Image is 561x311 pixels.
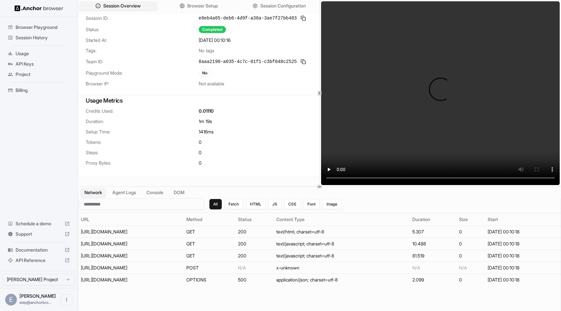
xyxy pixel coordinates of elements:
span: 0.01110 [199,108,214,114]
div: URL [81,216,181,223]
td: 0 [456,274,485,286]
div: API Keys [5,59,72,69]
button: Font [303,199,320,209]
td: GET [184,238,235,250]
span: Credits Used: [86,108,199,114]
img: Anchor Logo [15,5,63,11]
td: 81.519 [410,250,457,262]
span: Session Overview [103,3,141,9]
span: Session Configuration [260,3,306,9]
div: Support [5,229,72,239]
span: Support [16,231,62,237]
div: Schedule a demo [5,218,72,229]
td: GET [184,250,235,262]
span: Proxy Bytes: [86,160,199,166]
button: HTML [246,199,266,209]
td: [DATE] 00:10:18 [485,250,561,262]
div: Documentation [5,245,72,255]
span: Tags: [86,47,199,54]
span: Steps: [86,149,199,156]
button: Network [81,188,106,197]
div: No [199,69,211,77]
button: Fetch [224,199,243,209]
span: API Keys [16,61,70,67]
div: Method [186,216,233,223]
div: Size [459,216,482,223]
td: OPTIONS [184,274,235,286]
span: N/A [459,265,467,270]
td: 5.307 [410,226,457,238]
span: Team ID: [86,58,199,65]
span: Elay Gelbart [19,293,56,299]
span: 0 [199,139,202,145]
span: Playground Mode: [86,70,199,76]
td: 2.099 [410,274,457,286]
div: Browser Playground [5,22,72,32]
td: [DATE] 00:10:18 [485,274,561,286]
button: CSS [284,199,301,209]
td: application/json; charset=utf-8 [274,274,409,286]
div: https://opps-widget.getwarmly.com/widget-CjBg6Y0M.js [81,253,178,259]
span: 0 [199,160,202,166]
button: Agent Logs [108,188,140,197]
span: e8eb4a65-deb6-4d9f-a38a-3ae7f27bb483 [199,15,297,21]
span: Browser Setup [187,3,218,9]
td: x-unknown [274,262,409,274]
span: [DATE] 00:10:16 [199,37,231,44]
td: 0 [456,238,485,250]
div: https://opps-api.getwarmly.com/api/sessions/trpc/sessions.createSession [81,265,178,271]
div: Start [488,216,558,223]
h3: Usage Metrics [86,96,312,105]
span: 8aaa2190-a035-4c7c-81f1-c3bf048c2525 [199,58,297,65]
span: 0 [199,149,202,156]
span: Usage [16,50,70,57]
button: Open menu [61,294,72,305]
td: [DATE] 00:10:18 [485,238,561,250]
span: N/A [238,265,246,270]
div: https://dorayapo.com/ [81,229,178,235]
span: Not available [199,81,224,87]
span: Project [16,71,70,78]
button: Console [143,188,167,197]
span: Duration: [86,118,199,125]
td: 500 [235,274,274,286]
div: Usage [5,48,72,59]
div: API Reference [5,255,72,266]
div: Project [5,69,72,80]
span: Tokens: [86,139,199,145]
span: Session ID: [86,15,199,21]
td: text/javascript; charset=utf-8 [274,250,409,262]
div: Duration [412,216,454,223]
td: 10.488 [410,238,457,250]
div: Billing [5,85,72,95]
span: Browser IP: [86,81,199,87]
span: 1416 ms [199,129,214,135]
td: text/html; charset=utf-8 [274,226,409,238]
div: Completed [199,26,226,33]
td: [DATE] 00:10:18 [485,226,561,238]
span: Browser Playground [16,24,70,31]
span: Started At: [86,37,199,44]
span: Session History [16,34,70,41]
span: Setup Time: [86,129,199,135]
span: Billing [16,87,70,93]
td: 0 [456,250,485,262]
td: [DATE] 00:10:18 [485,262,561,274]
td: GET [184,226,235,238]
button: All [209,199,222,209]
span: No tags [199,47,214,54]
td: 200 [235,250,274,262]
td: text/javascript; charset=utf-8 [274,238,409,250]
button: Image [322,199,342,209]
span: Documentation [16,247,62,253]
button: JS [268,199,281,209]
span: API Reference [16,257,62,264]
span: elay@anchorbrowser.io [19,300,51,305]
span: 1m 19s [199,118,212,125]
td: 200 [235,226,274,238]
td: POST [184,262,235,274]
div: https://opps-api.getwarmly.com/api/sessions/trpc/sessions.createSession [81,277,178,283]
span: Status: [86,26,199,33]
span: Schedule a demo [16,220,62,227]
span: N/A [412,265,420,270]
